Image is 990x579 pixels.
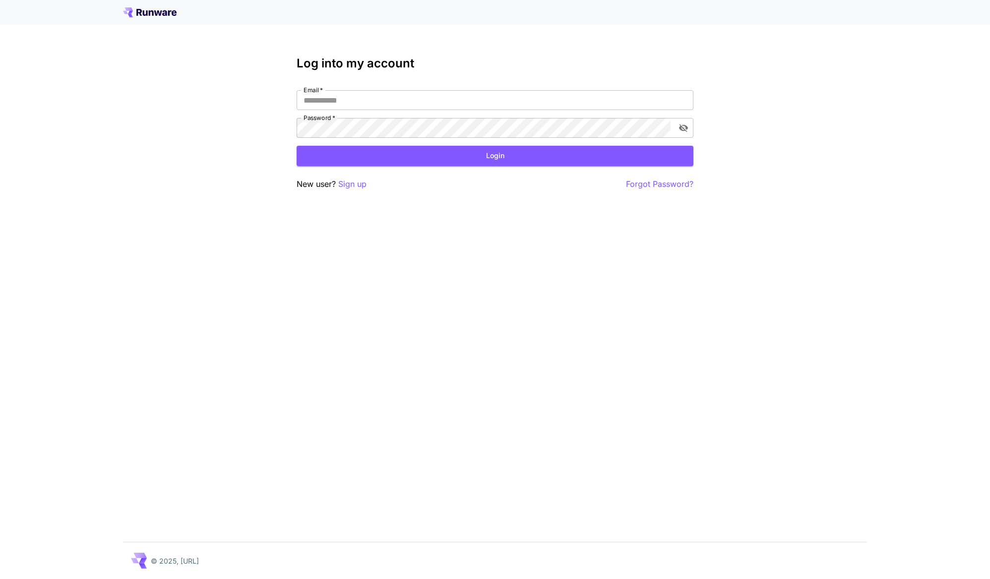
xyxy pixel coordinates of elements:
[297,178,367,190] p: New user?
[338,178,367,190] button: Sign up
[626,178,693,190] button: Forgot Password?
[304,114,335,122] label: Password
[675,119,692,137] button: toggle password visibility
[151,556,199,566] p: © 2025, [URL]
[304,86,323,94] label: Email
[297,57,693,70] h3: Log into my account
[297,146,693,166] button: Login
